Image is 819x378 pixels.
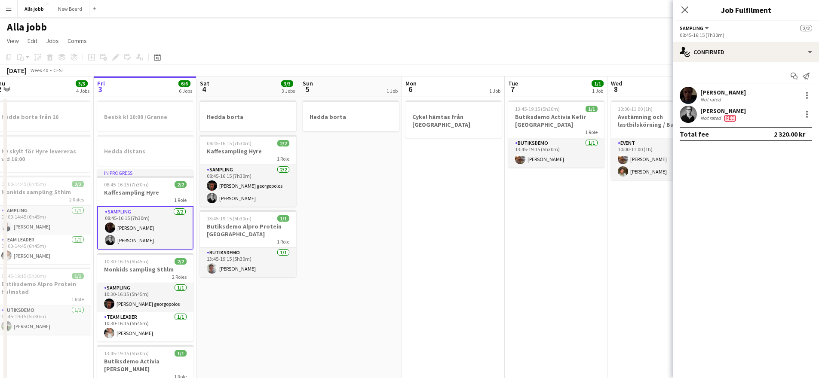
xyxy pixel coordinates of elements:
[800,25,812,31] span: 2/2
[508,138,604,168] app-card-role: Butiksdemo1/113:45-19:15 (5h30m)[PERSON_NAME]
[680,25,703,31] span: Sampling
[76,88,89,94] div: 4 Jobs
[18,0,51,17] button: Alla jobb
[104,181,149,188] span: 08:45-16:15 (7h30m)
[1,181,46,187] span: 08:00-14:45 (6h45m)
[7,21,47,34] h1: Alla jobb
[301,84,313,94] span: 5
[405,101,502,138] app-job-card: Cykel hämtas från [GEOGRAPHIC_DATA]
[277,238,289,245] span: 1 Role
[97,253,193,341] app-job-card: 10:30-16:15 (5h45m)2/2Monkids sampling Sthlm2 RolesSampling1/110:30-16:15 (5h45m)[PERSON_NAME] ge...
[277,155,289,162] span: 1 Role
[72,273,84,279] span: 1/1
[515,106,560,112] span: 13:45-19:15 (5h30m)
[175,181,187,188] span: 2/2
[405,79,417,87] span: Mon
[200,113,296,121] h3: Hedda borta
[281,80,293,87] span: 3/3
[172,274,187,280] span: 2 Roles
[46,37,59,45] span: Jobs
[51,0,89,17] button: New Board
[610,84,622,94] span: 8
[303,113,399,121] h3: Hedda borta
[53,67,64,73] div: CEST
[24,35,41,46] a: Edit
[611,138,707,180] app-card-role: Event2/210:00-11:00 (1h)[PERSON_NAME][PERSON_NAME]
[611,101,707,180] app-job-card: 10:00-11:00 (1h)2/2Avstämning och lastbilskörning / Barbour1 RoleEvent2/210:00-11:00 (1h)[PERSON_...
[611,79,622,87] span: Wed
[200,101,296,131] app-job-card: Hedda borta
[97,113,193,121] h3: Besök kl 10:00 /Granne
[96,84,105,94] span: 3
[69,196,84,203] span: 2 Roles
[673,4,819,15] h3: Job Fulfilment
[282,88,295,94] div: 3 Jobs
[386,88,398,94] div: 1 Job
[303,101,399,131] div: Hedda borta
[723,115,737,122] div: Crew has different fees then in role
[508,113,604,128] h3: Butiksdemo Activia Kefir [GEOGRAPHIC_DATA]
[104,258,149,265] span: 10:30-16:15 (5h45m)
[1,273,46,279] span: 13:45-19:15 (5h30m)
[200,210,296,277] app-job-card: 13:45-19:15 (5h30m)1/1Butiksdemo Alpro Protein [GEOGRAPHIC_DATA]1 RoleButiksdemo1/113:45-19:15 (5...
[104,350,149,357] span: 13:45-19:15 (5h30m)
[64,35,90,46] a: Comms
[76,80,88,87] span: 3/3
[71,296,84,302] span: 1 Role
[97,169,193,176] div: In progress
[489,88,500,94] div: 1 Job
[175,350,187,357] span: 1/1
[611,113,707,128] h3: Avstämning och lastbilskörning / Barbour
[97,283,193,312] app-card-role: Sampling1/110:30-16:15 (5h45m)[PERSON_NAME] georgopolos
[200,165,296,207] app-card-role: Sampling2/208:45-16:15 (7h30m)[PERSON_NAME] georgopolos[PERSON_NAME]
[585,129,598,135] span: 1 Role
[97,189,193,196] h3: Kaffesampling Hyre
[97,135,193,166] app-job-card: Hedda distans
[97,357,193,373] h3: Butiksdemo Activia [PERSON_NAME]
[72,181,84,187] span: 2/2
[200,135,296,207] app-job-card: 08:45-16:15 (7h30m)2/2Kaffesampling Hyre1 RoleSampling2/208:45-16:15 (7h30m)[PERSON_NAME] georgop...
[277,215,289,222] span: 1/1
[680,130,709,138] div: Total fee
[175,258,187,265] span: 2/2
[700,107,746,115] div: [PERSON_NAME]
[97,206,193,250] app-card-role: Sampling2/208:45-16:15 (7h30m)[PERSON_NAME][PERSON_NAME]
[3,35,22,46] a: View
[28,37,37,45] span: Edit
[507,84,518,94] span: 7
[174,197,187,203] span: 1 Role
[586,106,598,112] span: 1/1
[199,84,209,94] span: 4
[774,130,805,138] div: 2 320.00 kr
[43,35,62,46] a: Jobs
[700,115,723,122] div: Not rated
[673,42,819,62] div: Confirmed
[200,248,296,277] app-card-role: Butiksdemo1/113:45-19:15 (5h30m)[PERSON_NAME]
[97,147,193,155] h3: Hedda distans
[508,79,518,87] span: Tue
[680,32,812,38] div: 08:45-16:15 (7h30m)
[178,80,190,87] span: 6/6
[207,140,252,146] span: 08:45-16:15 (7h30m)
[28,67,50,73] span: Week 40
[97,101,193,131] app-job-card: Besök kl 10:00 /Granne
[207,215,252,222] span: 13:45-19:15 (5h30m)
[592,88,603,94] div: 1 Job
[618,106,653,112] span: 10:00-11:00 (1h)
[277,140,289,146] span: 2/2
[97,169,193,250] app-job-card: In progress08:45-16:15 (7h30m)2/2Kaffesampling Hyre1 RoleSampling2/208:45-16:15 (7h30m)[PERSON_NA...
[7,37,19,45] span: View
[700,96,723,103] div: Not rated
[700,88,746,96] div: [PERSON_NAME]
[97,265,193,273] h3: Monkids sampling Sthlm
[508,101,604,168] app-job-card: 13:45-19:15 (5h30m)1/1Butiksdemo Activia Kefir [GEOGRAPHIC_DATA]1 RoleButiksdemo1/113:45-19:15 (5...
